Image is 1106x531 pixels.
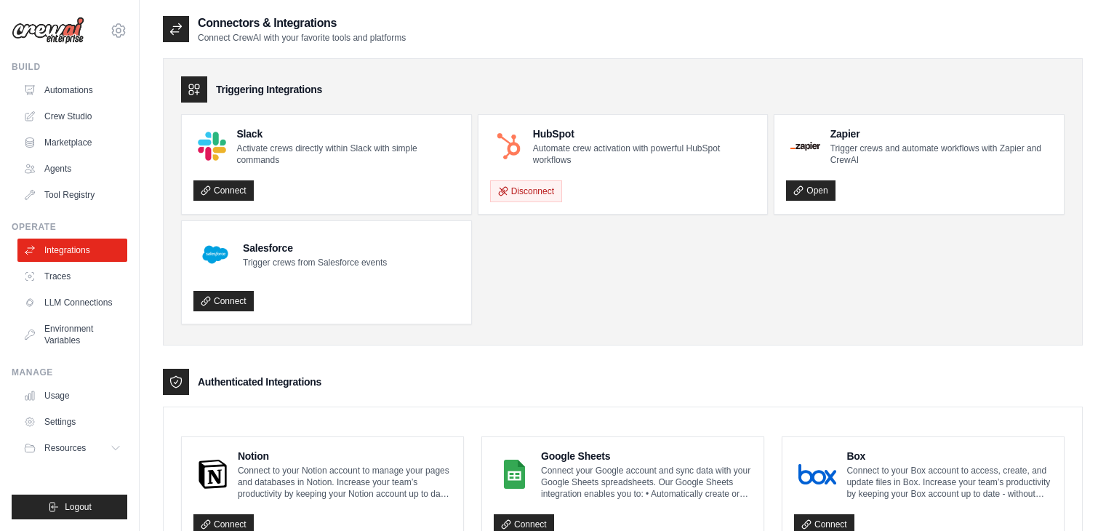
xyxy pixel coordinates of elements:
h4: Slack [236,127,459,141]
img: Box Logo [798,460,836,489]
img: Zapier Logo [790,142,820,151]
img: Salesforce Logo [198,237,233,272]
p: Trigger crews and automate workflows with Zapier and CrewAI [830,143,1052,166]
a: LLM Connections [17,291,127,314]
h3: Authenticated Integrations [198,375,321,389]
p: Connect to your Box account to access, create, and update files in Box. Increase your team’s prod... [846,465,1052,500]
button: Disconnect [490,180,562,202]
a: Integrations [17,239,127,262]
h4: Notion [238,449,452,463]
div: Operate [12,221,127,233]
a: Open [786,180,835,201]
a: Marketplace [17,131,127,154]
h4: Salesforce [243,241,387,255]
p: Connect to your Notion account to manage your pages and databases in Notion. Increase your team’s... [238,465,452,500]
span: Logout [65,501,92,513]
button: Logout [12,495,127,519]
img: Google Sheets Logo [498,460,531,489]
img: Notion Logo [198,460,228,489]
img: HubSpot Logo [494,132,523,160]
h4: Box [846,449,1052,463]
img: Logo [12,17,84,44]
a: Settings [17,410,127,434]
h4: Google Sheets [541,449,752,463]
a: Agents [17,157,127,180]
h4: Zapier [830,127,1052,141]
a: Usage [17,384,127,407]
p: Automate crew activation with powerful HubSpot workflows [533,143,756,166]
a: Connect [193,291,254,311]
a: Crew Studio [17,105,127,128]
p: Connect CrewAI with your favorite tools and platforms [198,32,406,44]
span: Resources [44,442,86,454]
a: Traces [17,265,127,288]
h2: Connectors & Integrations [198,15,406,32]
h3: Triggering Integrations [216,82,322,97]
a: Connect [193,180,254,201]
p: Connect your Google account and sync data with your Google Sheets spreadsheets. Our Google Sheets... [541,465,752,500]
button: Resources [17,436,127,460]
a: Automations [17,79,127,102]
div: Manage [12,367,127,378]
div: Build [12,61,127,73]
p: Activate crews directly within Slack with simple commands [236,143,459,166]
p: Trigger crews from Salesforce events [243,257,387,268]
h4: HubSpot [533,127,756,141]
a: Environment Variables [17,317,127,352]
img: Slack Logo [198,132,226,160]
a: Tool Registry [17,183,127,207]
